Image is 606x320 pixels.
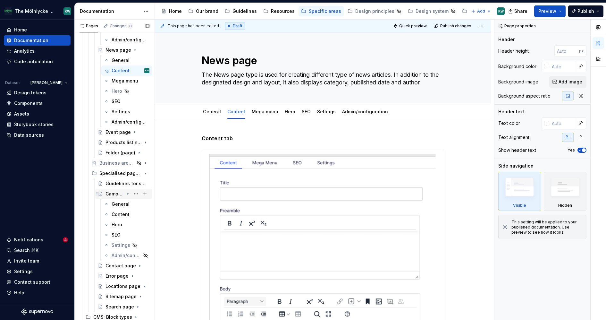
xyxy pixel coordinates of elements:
div: Notifications [14,237,43,243]
div: Home [169,8,182,14]
div: Our brand [196,8,218,14]
div: Settings [112,242,130,248]
a: ContentKW [101,65,152,76]
button: Notifications4 [4,235,71,245]
a: Hero [101,220,152,230]
a: Documentation [4,35,71,46]
span: Quick preview [399,23,427,29]
a: SEO [101,230,152,240]
a: SEO [101,96,152,107]
div: Side navigation [498,163,534,169]
a: Home [159,6,184,16]
strong: Content tab [202,135,233,142]
a: Hero [285,109,295,114]
a: Hero [101,86,152,96]
a: General [203,109,221,114]
a: Analytics [4,46,71,56]
div: Content [112,67,130,74]
div: Header height [498,48,529,54]
a: Settings [101,240,152,250]
div: Folder (page) [105,150,135,156]
div: Visible [513,203,526,208]
span: Publish changes [440,23,471,29]
div: Assets [14,111,29,117]
div: Specialised page types [99,170,142,177]
a: Resources [261,6,297,16]
div: KW [145,67,149,74]
a: Design principles [345,6,404,16]
div: Design principles [355,8,394,14]
a: Home [4,25,71,35]
div: General [200,105,223,118]
div: Hidden [544,172,587,211]
div: Code automation [14,58,53,65]
div: Business area products listing page [99,160,135,166]
a: Content [101,209,152,220]
span: 4 [63,237,68,242]
div: Hero [282,105,298,118]
a: SEO [302,109,311,114]
a: Settings [317,109,336,114]
div: Design tokens [14,90,46,96]
div: Specialised page types [89,168,152,178]
div: Changes [110,23,133,29]
a: Business area products listing page [89,158,152,168]
div: Settings [14,268,33,275]
a: Mega menu [252,109,278,114]
a: News page [95,45,152,55]
div: Search page [105,304,134,310]
div: Background aspect ratio [498,93,551,99]
a: Admin/configuration [101,250,152,261]
span: Add image [559,79,582,85]
div: Products listing page [105,139,142,146]
div: Text color [498,120,520,126]
div: Locations page [105,283,140,290]
a: Admin/configuration [101,117,152,127]
div: General [112,57,130,64]
input: Auto [549,117,575,129]
a: Search page [95,302,152,312]
div: Error page [105,273,129,279]
div: SEO [112,232,121,238]
div: Specific areas [309,8,341,14]
div: Sitemap page [105,293,137,300]
div: Content [225,105,248,118]
a: Specific areas [299,6,344,16]
div: KW [498,9,504,14]
button: Search ⌘K [4,245,71,255]
a: Error page [95,271,152,281]
a: Products listing page [95,137,152,148]
div: The Mölnlycke Experience [15,8,56,14]
a: Supernova Logo [21,308,53,315]
p: px [579,48,584,54]
button: Publish changes [432,22,474,30]
label: Yes [568,148,575,153]
div: Background color [498,63,536,70]
div: Guidelines for specialised page types [105,180,148,187]
div: This setting will be applied to your published documentation. Use preview to see how it looks. [511,220,582,235]
a: Data sources [4,130,71,140]
span: Add [477,9,485,14]
a: Event page [95,127,152,137]
div: Hidden [558,203,572,208]
a: Invite team [4,256,71,266]
button: Quick preview [391,22,430,30]
button: [PERSON_NAME] [28,78,71,87]
a: Assets [4,109,71,119]
div: Page tree [159,5,468,18]
span: Draft [233,23,242,29]
div: Show header text [498,147,536,153]
div: Text alignment [498,134,529,141]
div: Contact support [14,279,50,285]
div: Data sources [14,132,44,138]
div: Campaign page type [105,191,124,197]
div: Event page [105,129,131,135]
div: Design system [416,8,449,14]
button: The Mölnlycke ExperienceKW [1,4,73,18]
a: Campaign page type [95,189,152,199]
textarea: News page [200,53,443,68]
div: Background image [498,79,538,85]
a: Folder (page) [95,148,152,158]
div: Pages [80,23,98,29]
div: KW [65,9,70,14]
